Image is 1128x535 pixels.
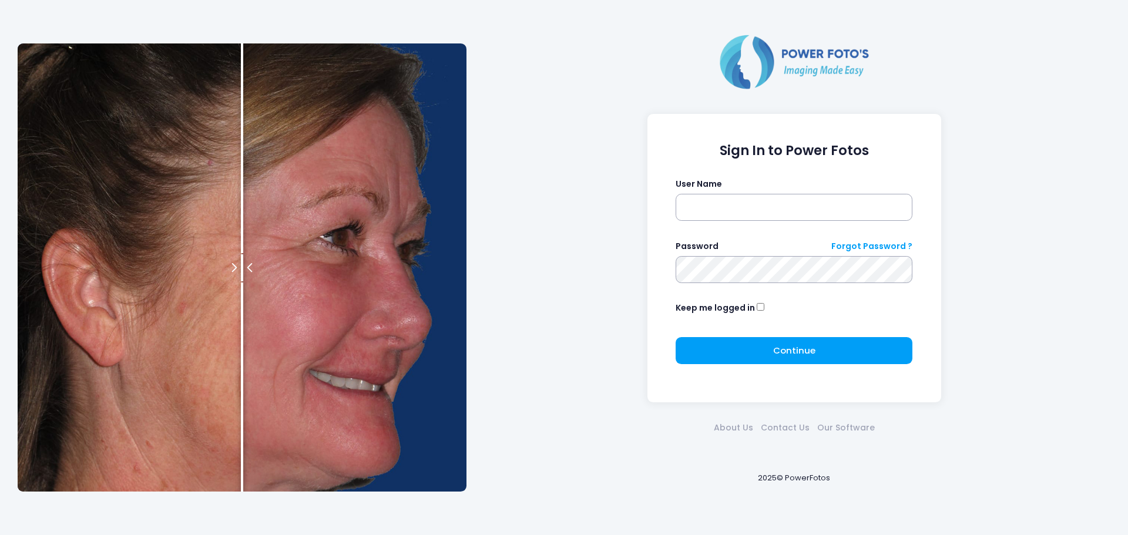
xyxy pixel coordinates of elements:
a: Contact Us [757,422,813,434]
label: Keep me logged in [676,302,755,314]
span: Continue [773,344,815,356]
a: Forgot Password ? [831,240,912,253]
button: Continue [676,337,912,364]
a: Our Software [813,422,878,434]
a: About Us [710,422,757,434]
div: 2025© PowerFotos [478,453,1110,503]
label: Password [676,240,719,253]
img: Logo [715,32,874,91]
label: User Name [676,178,722,190]
h1: Sign In to Power Fotos [676,143,912,159]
